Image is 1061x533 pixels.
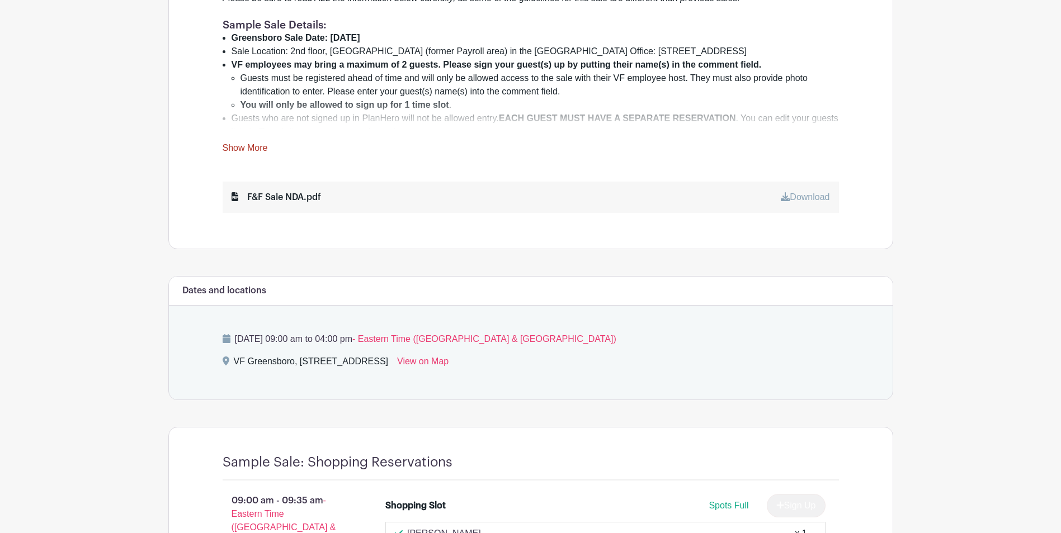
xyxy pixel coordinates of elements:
a: Download [781,192,829,202]
li: . [241,98,839,112]
span: - Eastern Time ([GEOGRAPHIC_DATA] & [GEOGRAPHIC_DATA]) [352,334,616,344]
h1: Sample Sale Details: [223,18,839,31]
div: F&F Sale NDA.pdf [232,191,321,204]
a: Show More [223,143,268,157]
strong: VF employees may bring a maximum of 2 guests. Please sign your guest(s) up by putting their name(... [232,60,762,69]
div: Shopping Slot [385,499,446,512]
span: Spots Full [709,501,748,510]
h6: Dates and locations [182,285,266,296]
li: Guests must be registered ahead of time and will only be allowed access to the sale with their VF... [241,72,839,98]
div: VF Greensboro, [STREET_ADDRESS] [234,355,389,373]
li: Guests who are not signed up in PlanHero will not be allowed entry. . You can edit your guests li... [232,112,839,139]
strong: EACH GUEST MUST HAVE A SEPARATE RESERVATION [499,113,736,123]
strong: You will only be allowed to sign up for 1 time slot [241,100,449,110]
li: Sale Location: 2nd floor, [GEOGRAPHIC_DATA] (former Payroll area) in the [GEOGRAPHIC_DATA] Office... [232,45,839,58]
strong: Greensboro Sale Date: [DATE] [232,33,360,42]
a: View on Map [397,355,449,373]
h4: Sample Sale: Shopping Reservations [223,454,452,470]
p: [DATE] 09:00 am to 04:00 pm [223,332,839,346]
